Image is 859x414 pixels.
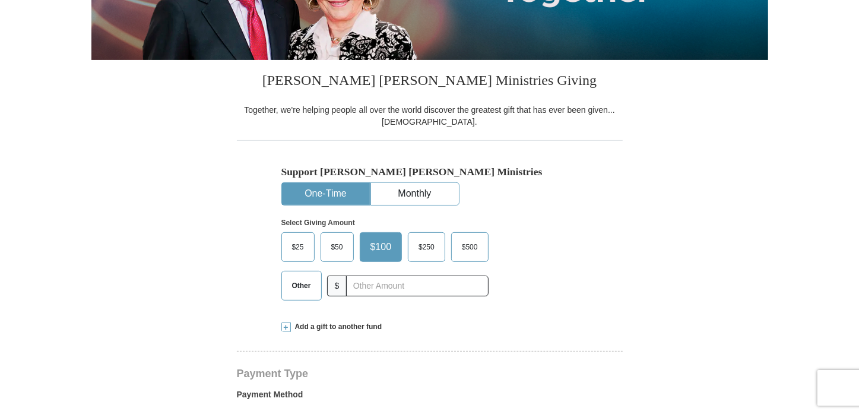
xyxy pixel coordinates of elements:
[237,388,623,406] label: Payment Method
[286,238,310,256] span: $25
[371,183,459,205] button: Monthly
[327,276,347,296] span: $
[282,183,370,205] button: One-Time
[456,238,484,256] span: $500
[346,276,488,296] input: Other Amount
[286,277,317,295] span: Other
[325,238,349,256] span: $50
[237,369,623,378] h4: Payment Type
[237,104,623,128] div: Together, we're helping people all over the world discover the greatest gift that has ever been g...
[237,60,623,104] h3: [PERSON_NAME] [PERSON_NAME] Ministries Giving
[281,219,355,227] strong: Select Giving Amount
[364,238,398,256] span: $100
[413,238,440,256] span: $250
[281,166,578,178] h5: Support [PERSON_NAME] [PERSON_NAME] Ministries
[291,322,382,332] span: Add a gift to another fund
